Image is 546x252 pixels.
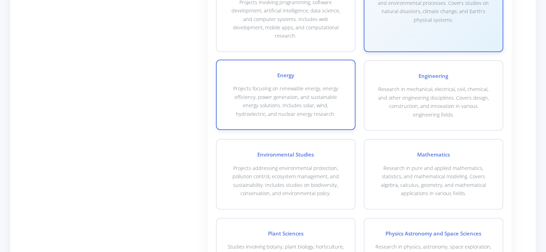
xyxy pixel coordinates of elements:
h4: Plant Sciences [228,230,344,238]
h4: Physics Astronomy and Space Sciences [375,230,492,238]
h4: Mathematics [375,151,492,159]
p: Research in mechanical, electrical, civil, chemical, and other engineering disciplines. Covers de... [375,85,492,119]
p: Research in pure and applied mathematics, statistics, and mathematical modeling. Covers algebra, ... [375,164,492,198]
h4: Energy [228,71,344,79]
p: Projects addressing environmental protection, pollution control, ecosystem management, and sustai... [228,164,344,198]
h4: Engineering [375,72,492,80]
p: Projects focusing on renewable energy, energy efficiency, power generation, and sustainable energ... [228,84,344,118]
h4: Environmental Studies [228,151,344,159]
